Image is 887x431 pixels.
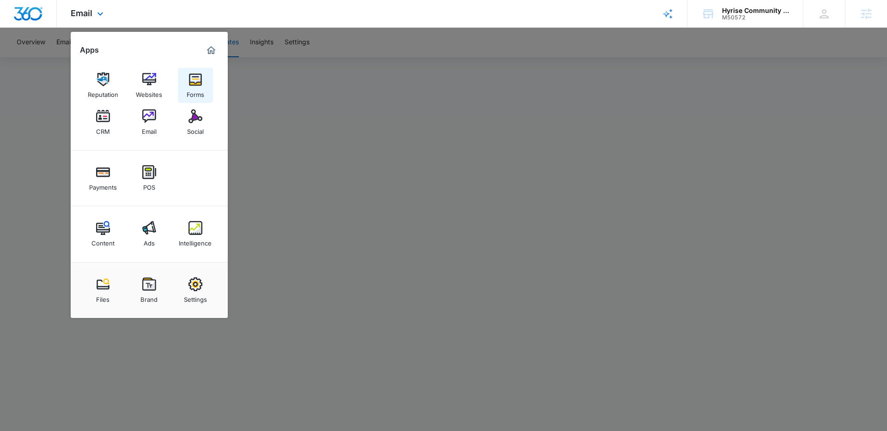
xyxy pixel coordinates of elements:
[85,216,121,251] a: Content
[85,273,121,308] a: Files
[140,291,158,303] div: Brand
[136,86,162,98] div: Websites
[178,273,213,308] a: Settings
[132,273,167,308] a: Brand
[88,86,118,98] div: Reputation
[132,216,167,251] a: Ads
[91,235,115,247] div: Content
[179,235,212,247] div: Intelligence
[204,43,219,58] a: Marketing 360® Dashboard
[144,235,155,247] div: Ads
[132,105,167,140] a: Email
[85,68,121,103] a: Reputation
[143,179,155,191] div: POS
[132,161,167,196] a: POS
[184,291,207,303] div: Settings
[85,161,121,196] a: Payments
[178,105,213,140] a: Social
[96,291,109,303] div: Files
[722,14,790,21] div: account id
[71,8,92,18] span: Email
[178,68,213,103] a: Forms
[80,46,99,54] h2: Apps
[187,86,204,98] div: Forms
[722,7,790,14] div: account name
[89,179,117,191] div: Payments
[187,123,204,135] div: Social
[142,123,157,135] div: Email
[178,216,213,251] a: Intelligence
[85,105,121,140] a: CRM
[132,68,167,103] a: Websites
[96,123,110,135] div: CRM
